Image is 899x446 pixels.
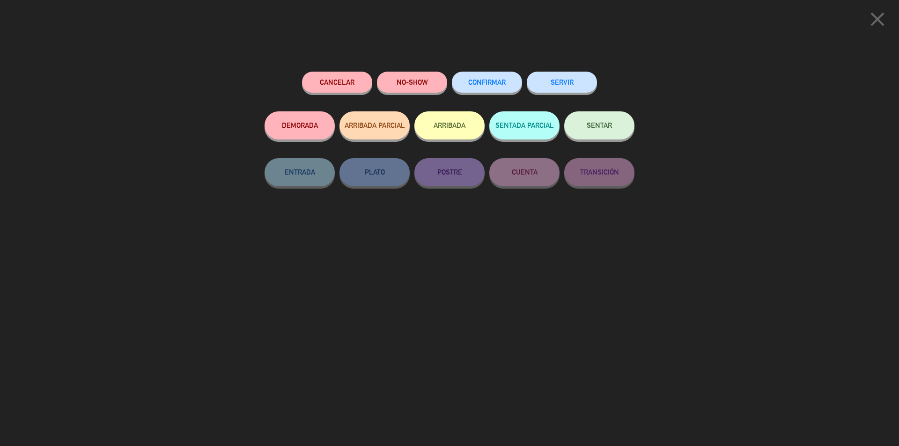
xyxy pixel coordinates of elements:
[345,121,405,129] span: ARRIBADA PARCIAL
[527,72,597,93] button: SERVIR
[468,78,506,86] span: CONFIRMAR
[564,158,634,186] button: TRANSICIÓN
[564,111,634,139] button: SENTAR
[377,72,447,93] button: NO-SHOW
[866,7,889,31] i: close
[587,121,612,129] span: SENTAR
[863,7,892,35] button: close
[339,158,410,186] button: PLATO
[339,111,410,139] button: ARRIBADA PARCIAL
[265,158,335,186] button: ENTRADA
[265,111,335,139] button: DEMORADA
[414,111,485,139] button: ARRIBADA
[489,111,560,139] button: SENTADA PARCIAL
[489,158,560,186] button: CUENTA
[414,158,485,186] button: POSTRE
[302,72,372,93] button: Cancelar
[452,72,522,93] button: CONFIRMAR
